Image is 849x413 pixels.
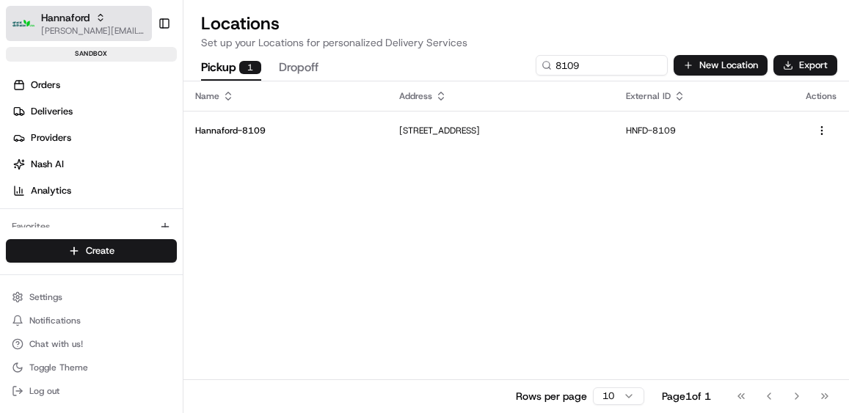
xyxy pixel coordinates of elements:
[626,125,782,136] p: HNFD-8109
[9,207,118,233] a: 📗Knowledge Base
[29,291,62,303] span: Settings
[38,95,242,110] input: Clear
[6,153,183,176] a: Nash AI
[399,125,602,136] p: [STREET_ADDRESS]
[50,155,186,167] div: We're available if you need us!
[662,389,711,403] div: Page 1 of 1
[6,47,177,62] div: sandbox
[6,287,177,307] button: Settings
[6,6,152,41] button: HannafordHannaford[PERSON_NAME][EMAIL_ADDRESS][DOMAIN_NAME]
[773,55,837,76] button: Export
[239,61,261,74] div: 1
[626,90,782,102] div: External ID
[29,385,59,397] span: Log out
[195,90,376,102] div: Name
[12,12,35,35] img: Hannaford
[31,78,60,92] span: Orders
[6,126,183,150] a: Providers
[29,315,81,326] span: Notifications
[31,158,64,171] span: Nash AI
[536,55,668,76] input: Type to search
[399,90,602,102] div: Address
[29,213,112,227] span: Knowledge Base
[41,10,90,25] button: Hannaford
[6,357,177,378] button: Toggle Theme
[29,338,83,350] span: Chat with us!
[118,207,241,233] a: 💻API Documentation
[6,239,177,263] button: Create
[15,140,41,167] img: 1736555255976-a54dd68f-1ca7-489b-9aae-adbdc363a1c4
[86,244,114,257] span: Create
[6,179,183,202] a: Analytics
[201,35,831,50] p: Set up your Locations for personalized Delivery Services
[41,25,146,37] button: [PERSON_NAME][EMAIL_ADDRESS][DOMAIN_NAME]
[124,214,136,226] div: 💻
[6,215,177,238] div: Favorites
[31,184,71,197] span: Analytics
[15,15,44,44] img: Nash
[249,145,267,162] button: Start new chat
[6,381,177,401] button: Log out
[31,105,73,118] span: Deliveries
[806,90,837,102] div: Actions
[6,100,183,123] a: Deliveries
[15,59,267,82] p: Welcome 👋
[146,249,178,260] span: Pylon
[6,310,177,331] button: Notifications
[15,214,26,226] div: 📗
[6,73,183,97] a: Orders
[6,334,177,354] button: Chat with us!
[201,56,261,81] button: Pickup
[674,55,768,76] button: New Location
[29,362,88,373] span: Toggle Theme
[139,213,236,227] span: API Documentation
[516,389,587,403] p: Rows per page
[279,56,318,81] button: Dropoff
[31,131,71,145] span: Providers
[50,140,241,155] div: Start new chat
[103,248,178,260] a: Powered byPylon
[201,12,831,35] h2: Locations
[195,125,376,136] p: Hannaford-8109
